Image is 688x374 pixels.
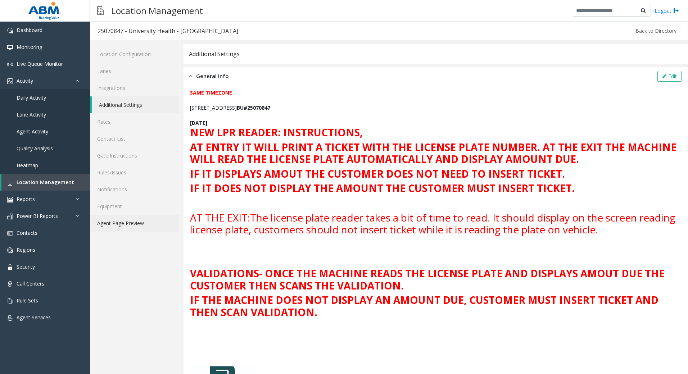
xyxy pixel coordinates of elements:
font: AT THE EXIT: [190,211,250,224]
a: Rules/Issues [90,164,180,181]
img: 'icon' [7,247,13,253]
span: General Info [196,72,229,80]
span: Heatmap [17,162,38,169]
a: Gate Instructions [90,147,180,164]
span: VALIDATIONS [190,266,259,280]
a: Agent Page Preview [90,215,180,232]
img: opened [189,72,193,80]
a: Rates [90,113,180,130]
span: Activity [17,77,33,84]
a: Location Management [1,174,90,191]
img: 'icon' [7,231,13,236]
a: Lanes [90,63,180,79]
h3: Location Management [108,2,207,19]
div: Additional Settings [189,49,240,59]
img: 'icon' [7,180,13,186]
img: 'icon' [7,298,13,304]
div: 25070847 - University Health - [GEOGRAPHIC_DATA] [98,26,238,36]
a: Location Configuration [90,46,180,63]
b: [DATE] [190,119,207,126]
font: IF IT DOES NOT DISPLAY THE AMOUNT THE CUSTOMER MUST INSERT TICKET. [190,181,575,195]
img: 'icon' [7,78,13,84]
img: 'icon' [7,28,13,33]
span: Dashboard [17,27,42,33]
button: Edit [657,71,682,82]
a: Logout [655,7,679,14]
img: pageIcon [97,2,104,19]
span: Monitoring [17,44,42,50]
img: 'icon' [7,197,13,202]
a: Additional Settings [92,96,180,113]
font: IF IT DISPLAYS AMOUT THE CUSTOMER DOES NOT NEED TO INSERT TICKET. [190,167,565,181]
span: Location Management [17,179,74,186]
img: 'icon' [7,281,13,287]
b: BU#25070847 [237,104,270,111]
font: AT ENTRY IT WILL PRINT A TICKET WITH THE LICENSE PLATE NUMBER. AT THE EXIT THE MACHINE WILL READ ... [190,140,676,166]
span: Agent Services [17,314,51,321]
span: Quality Analysis [17,145,53,152]
img: 'icon' [7,214,13,219]
span: Contacts [17,229,37,236]
b: IF THE MACHINE DOES NOT DISPLAY AN AMOUNT DUE, CUSTOMER MUST INSERT TICKET AND THEN SCAN VALIDATION. [190,293,658,319]
a: Integrations [90,79,180,96]
span: Rule Sets [17,297,38,304]
b: - ONCE THE MACHINE READS THE LICENSE PLATE AND DISPLAYS AMOUT DUE THE CUSTOMER THEN SCANS THE VAL... [190,266,665,292]
font: The license plate reader takes a bit of time to read. It should display on the screen reading lic... [190,211,675,237]
b: SAME TIMEZONE [190,89,232,96]
img: 'icon' [7,45,13,50]
p: [STREET_ADDRESS] [190,104,682,111]
a: Notifications [90,181,180,198]
span: Live Queue Monitor [17,60,63,67]
span: Regions [17,246,35,253]
span: Agent Activity [17,128,48,135]
a: Equipment [90,198,180,215]
img: 'icon' [7,315,13,321]
span: Reports [17,196,35,202]
img: logout [673,7,679,14]
img: 'icon' [7,61,13,67]
span: Lane Activity [17,111,46,118]
span: Security [17,263,35,270]
font: NEW LPR READER: INSTRUCTIONS, [190,126,363,139]
span: Call Centers [17,280,44,287]
img: 'icon' [7,264,13,270]
button: Back to Directory [631,26,681,36]
span: Power BI Reports [17,213,58,219]
a: Contact List [90,130,180,147]
span: Daily Activity [17,94,46,101]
